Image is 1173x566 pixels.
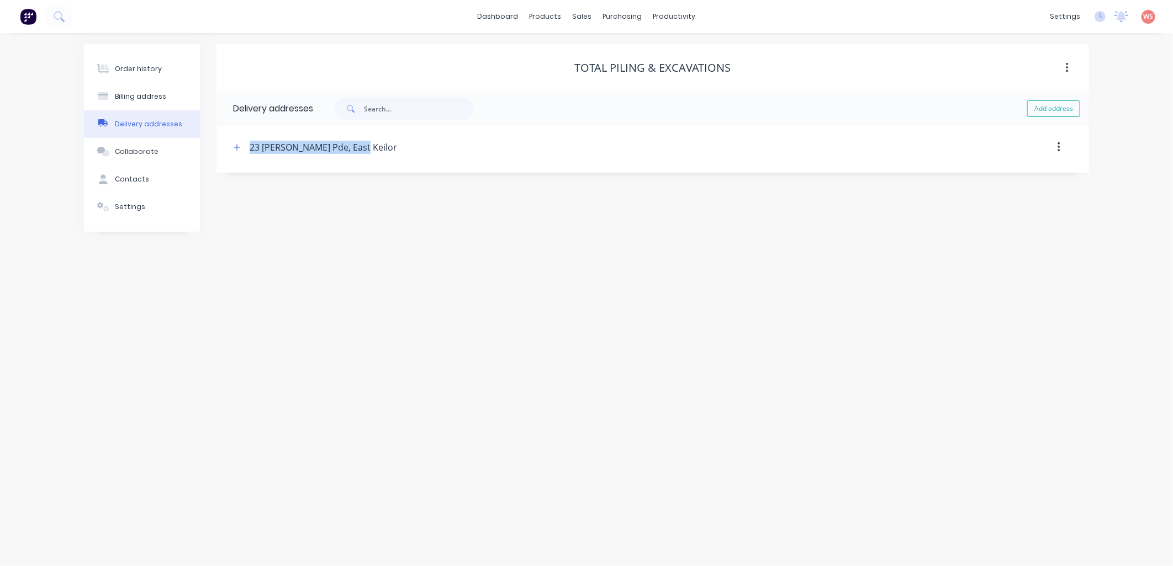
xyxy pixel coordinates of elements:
div: Delivery addresses [216,91,313,126]
button: Collaborate [84,138,200,165]
div: Total Piling & Excavations [575,61,731,74]
div: settings [1044,8,1086,25]
button: Billing address [84,83,200,110]
button: Settings [84,193,200,221]
button: Add address [1027,100,1080,117]
button: Delivery addresses [84,110,200,138]
input: Search... [364,98,473,120]
div: Contacts [115,174,149,184]
div: Settings [115,202,145,212]
img: Factory [20,8,36,25]
span: WS [1144,12,1154,22]
div: productivity [648,8,701,25]
a: dashboard [472,8,524,25]
div: Order history [115,64,162,74]
div: 23 [PERSON_NAME] Pde, East Keilor [250,141,397,154]
div: purchasing [598,8,648,25]
button: Contacts [84,165,200,193]
div: sales [567,8,598,25]
div: Delivery addresses [115,119,182,129]
div: Billing address [115,92,166,102]
button: Order history [84,55,200,83]
div: products [524,8,567,25]
div: Collaborate [115,147,158,157]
